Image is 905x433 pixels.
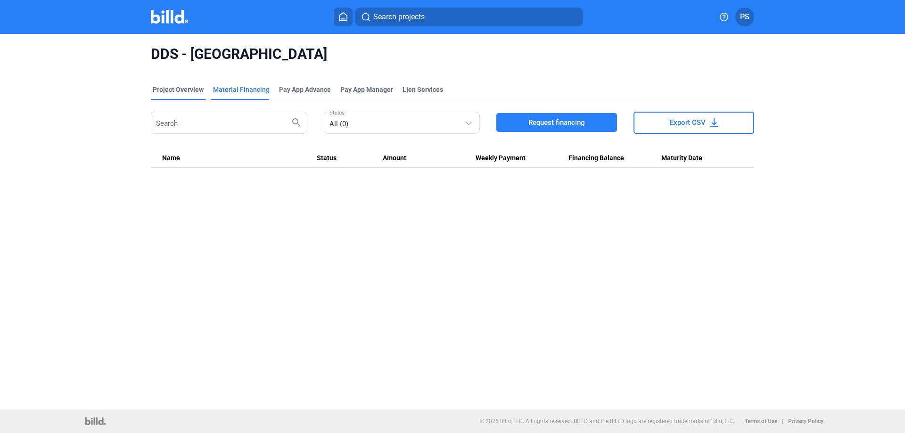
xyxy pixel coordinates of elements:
div: Pay App Advance [279,85,331,94]
div: Financing Balance [568,154,661,163]
div: Maturity Date [661,154,743,163]
img: Billd Company Logo [151,10,188,24]
span: Amount [383,154,406,163]
span: DDS - [GEOGRAPHIC_DATA] [151,45,754,63]
p: © 2025 Billd, LLC. All rights reserved. BILLD and the BILLD logo are registered trademarks of Bil... [480,418,735,425]
div: Status [317,154,383,163]
div: Project Overview [153,85,204,94]
span: Pay App Manager [340,85,393,94]
mat-icon: search [291,116,302,128]
button: Export CSV [633,112,754,134]
span: Financing Balance [568,154,624,163]
span: Search projects [373,11,425,23]
div: Amount [383,154,476,163]
div: Lien Services [403,85,443,94]
div: Material Financing [213,85,270,94]
span: PS [740,11,749,23]
span: All (0) [329,120,348,128]
b: Privacy Policy [788,418,823,425]
span: Name [162,154,180,163]
span: Maturity Date [661,154,702,163]
span: Status [317,154,337,163]
button: Search projects [355,8,583,26]
span: Export CSV [670,118,706,127]
div: Name [162,154,317,163]
p: | [782,418,783,425]
span: Weekly Payment [476,154,526,163]
b: Terms of Use [745,418,777,425]
button: PS [735,8,754,26]
img: logo [85,417,106,425]
button: Request financing [496,113,617,132]
div: Weekly Payment [476,154,568,163]
span: Request financing [528,118,585,127]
